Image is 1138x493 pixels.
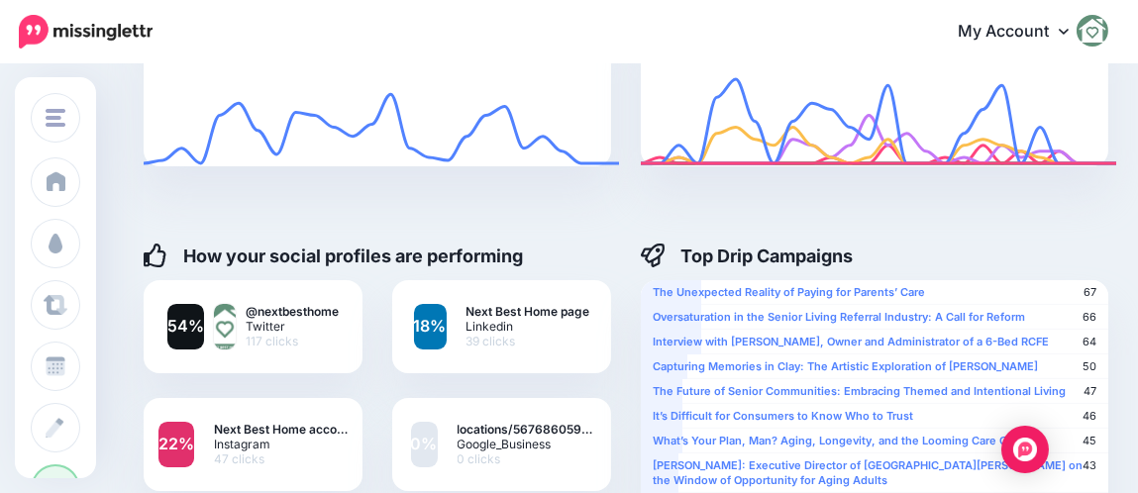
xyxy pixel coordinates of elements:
[214,422,348,437] b: Next Best Home acco…
[144,244,523,267] h4: How your social profiles are performing
[466,319,590,334] span: Linkedin
[1084,384,1096,399] span: 47
[653,458,1083,487] b: [PERSON_NAME]: Executive Director of [GEOGRAPHIC_DATA][PERSON_NAME] on the Window of Opportunity ...
[653,434,1029,447] b: What’s Your Plan, Man? Aging, Longevity, and the Looming Care Crisis
[246,304,339,319] b: @nextbesthome
[653,285,925,299] b: The Unexpected Reality of Paying for Parents’ Care
[458,422,593,437] b: locations/567686059…
[653,409,913,423] b: It’s Difficult for Consumers to Know Who to Trust
[46,109,65,127] img: menu.png
[1083,409,1096,424] span: 46
[1084,285,1096,300] span: 67
[214,437,348,451] span: Instagram
[19,15,153,49] img: Missinglettr
[414,304,447,349] a: 18%
[653,335,1049,348] b: Interview with [PERSON_NAME], Owner and Administrator of a 6-Bed RCFE
[214,451,348,466] span: 47 clicks
[1083,335,1096,349] span: 64
[653,359,1038,373] b: Capturing Memories in Clay: The Artistic Exploration of [PERSON_NAME]
[1083,458,1096,473] span: 43
[246,319,339,334] span: Twitter
[167,304,204,349] a: 54%
[653,384,1066,398] b: The Future of Senior Communities: Embracing Themed and Intentional Living
[938,8,1108,56] a: My Account
[158,422,194,467] a: 22%
[653,310,1025,324] b: Oversaturation in the Senior Living Referral Industry: A Call for Reform
[466,304,590,319] b: Next Best Home page
[411,422,438,467] a: 0%
[246,334,339,348] span: 117 clicks
[1083,310,1096,325] span: 66
[458,437,593,451] span: Google_Business
[214,304,236,349] img: G9dfnXap-79885.jpg
[641,244,853,267] h4: Top Drip Campaigns
[458,451,593,466] span: 0 clicks
[1001,426,1049,473] div: Open Intercom Messenger
[466,334,590,348] span: 39 clicks
[1083,359,1096,374] span: 50
[1083,434,1096,448] span: 45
